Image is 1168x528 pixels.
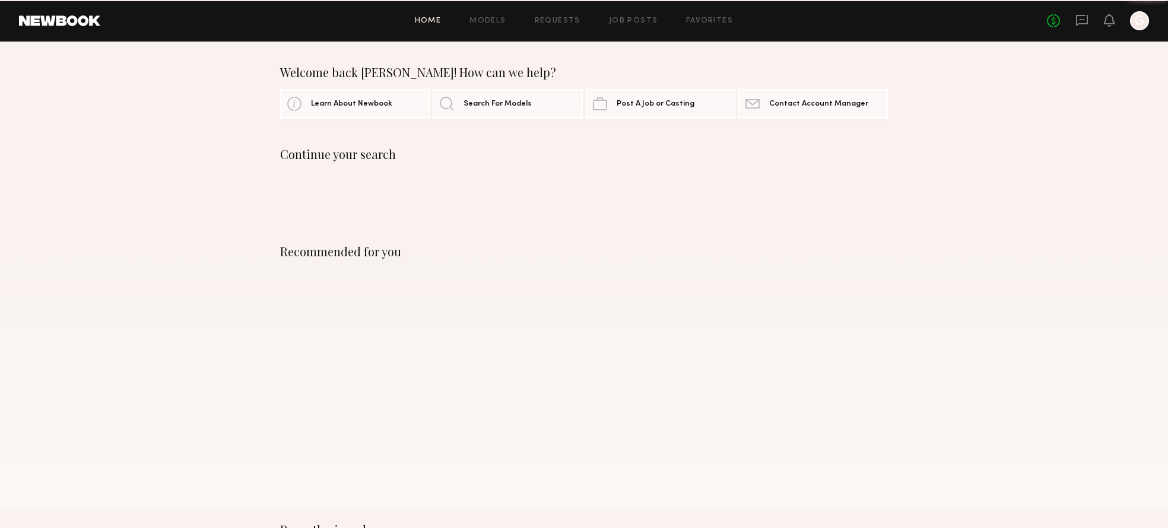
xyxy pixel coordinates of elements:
span: Post A Job or Casting [617,100,694,108]
div: Continue your search [280,147,888,161]
a: Favorites [686,17,733,25]
span: Search For Models [464,100,532,108]
a: G [1130,11,1149,30]
div: Recommended for you [280,244,888,259]
a: Home [415,17,442,25]
div: Welcome back [PERSON_NAME]! How can we help? [280,65,888,79]
a: Requests [535,17,580,25]
a: Contact Account Manager [738,89,888,119]
span: Learn About Newbook [311,100,392,108]
a: Job Posts [609,17,658,25]
a: Search For Models [433,89,582,119]
span: Contact Account Manager [769,100,868,108]
a: Learn About Newbook [280,89,430,119]
a: Post A Job or Casting [586,89,735,119]
a: Models [469,17,506,25]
